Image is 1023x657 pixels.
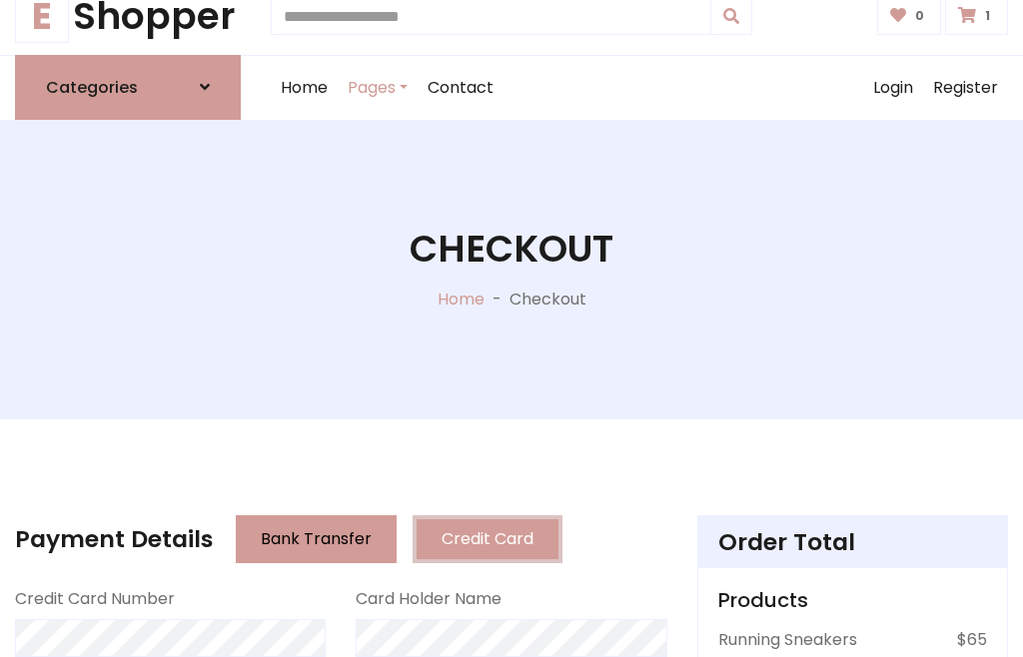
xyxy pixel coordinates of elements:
[718,588,987,612] h5: Products
[863,56,923,120] a: Login
[46,78,138,97] h6: Categories
[236,515,397,563] button: Bank Transfer
[910,7,929,25] span: 0
[957,628,987,652] p: $65
[980,7,995,25] span: 1
[718,628,857,652] p: Running Sneakers
[356,587,502,611] label: Card Holder Name
[485,288,510,312] p: -
[15,587,175,611] label: Credit Card Number
[410,227,613,272] h1: Checkout
[418,56,504,120] a: Contact
[338,56,418,120] a: Pages
[271,56,338,120] a: Home
[438,288,485,311] a: Home
[510,288,586,312] p: Checkout
[15,55,241,120] a: Categories
[413,515,562,563] button: Credit Card
[923,56,1008,120] a: Register
[718,528,987,556] h4: Order Total
[15,525,213,553] h4: Payment Details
